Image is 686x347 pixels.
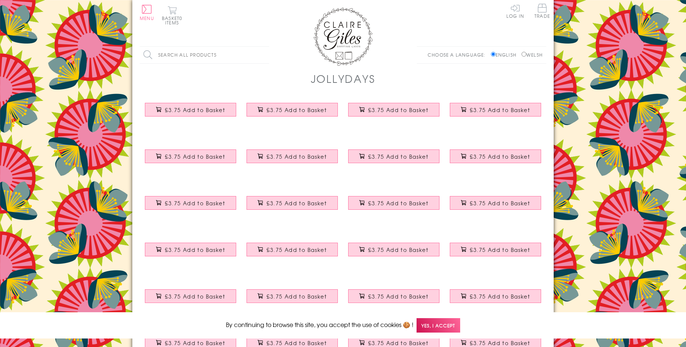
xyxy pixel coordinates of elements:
a: Christmas Card, Pineapple and Pompoms, Embellished with colourful pompoms £3.75 Add to Basket [241,144,343,176]
span: £3.75 Add to Basket [368,106,428,114]
span: £3.75 Add to Basket [165,293,225,300]
a: Christmas Card, Baby Happy 1st Christmas, Embellished with colourful pompoms £3.75 Add to Basket [140,237,241,269]
span: £3.75 Add to Basket [368,339,428,347]
p: Choose a language: [428,51,489,58]
a: Christmas Card, Flamingo, Sister, Embellished with pompoms £3.75 Add to Basket [343,284,445,316]
img: Claire Giles Greetings Cards [313,7,373,66]
span: £3.75 Add to Basket [368,153,428,160]
span: £3.75 Add to Basket [470,153,530,160]
label: English [491,51,520,58]
button: £3.75 Add to Basket [450,103,541,117]
button: £3.75 Add to Basket [348,289,440,303]
span: £3.75 Add to Basket [470,293,530,300]
button: £3.75 Add to Basket [247,289,338,303]
a: Christmas Card, Pile of School Books, Top Teacher, Embellished with pompoms £3.75 Add to Basket [445,237,546,269]
input: Search [262,47,269,63]
span: £3.75 Add to Basket [368,199,428,207]
span: £3.75 Add to Basket [165,153,225,160]
button: £3.75 Add to Basket [450,196,541,210]
a: Christmas Card, Christmas Tree on Car, Embellished with colourful pompoms £3.75 Add to Basket [445,144,546,176]
span: £3.75 Add to Basket [470,106,530,114]
button: £3.75 Add to Basket [450,243,541,256]
button: £3.75 Add to Basket [450,149,541,163]
a: Christmas Card, Ohh Christmas Tree! Embellished with a shiny padded star £3.75 Add to Basket [445,97,546,129]
button: £3.75 Add to Basket [145,103,237,117]
a: Christmas Card, Gingerbread House, Embellished with colourful pompoms £3.75 Add to Basket [343,191,445,222]
span: £3.75 Add to Basket [470,246,530,253]
button: Basket0 items [162,6,182,25]
span: £3.75 Add to Basket [266,199,327,207]
button: £3.75 Add to Basket [145,243,237,256]
span: £3.75 Add to Basket [266,293,327,300]
span: £3.75 Add to Basket [266,246,327,253]
button: £3.75 Add to Basket [145,289,237,303]
a: Christmas Card, Christmas Tree, Noel, Embellished with a shiny padded star £3.75 Add to Basket [241,191,343,222]
button: £3.75 Add to Basket [450,289,541,303]
span: Yes, I accept [417,318,460,333]
a: Christmas Card, Pile of Presents, Brother, Embellished with pompoms £3.75 Add to Basket [445,284,546,316]
button: £3.75 Add to Basket [145,196,237,210]
a: Log In [506,4,524,18]
span: £3.75 Add to Basket [266,153,327,160]
button: £3.75 Add to Basket [348,243,440,256]
span: £3.75 Add to Basket [470,339,530,347]
span: £3.75 Add to Basket [368,246,428,253]
h1: JollyDays [311,71,376,86]
span: £3.75 Add to Basket [470,199,530,207]
button: £3.75 Add to Basket [247,103,338,117]
a: Christmas Card, Dog in the back of a Car, from the Dog, Embellished with pompoms £3.75 Add to Basket [343,237,445,269]
button: £3.75 Add to Basket [247,243,338,256]
a: Christmas Card, Flamingo, Joueux Noel, Embellished with colourful pompoms £3.75 Add to Basket [241,97,343,129]
span: Trade [534,4,550,18]
button: £3.75 Add to Basket [247,149,338,163]
button: £3.75 Add to Basket [145,149,237,163]
a: Christmas Card, Season's Greetings, Embellished with a shiny padded star £3.75 Add to Basket [140,144,241,176]
span: 0 items [165,15,182,26]
span: £3.75 Add to Basket [266,106,327,114]
span: £3.75 Add to Basket [165,246,225,253]
button: £3.75 Add to Basket [348,196,440,210]
a: Trade [534,4,550,20]
button: £3.75 Add to Basket [348,103,440,117]
a: Christmas Card, Christmas Stocking, Joy, Embellished with colourful pompoms £3.75 Add to Basket [445,191,546,222]
a: Christmas Card, Unicorn Sleigh, Lovely Daughter, Embellished with pompoms £3.75 Add to Basket [241,284,343,316]
button: Menu [140,5,154,20]
a: Christmas Card, Presents, From All of Us to All of You, Embellished with pompoms £3.75 Add to Basket [140,284,241,316]
a: Christmas Card, Unicorn Sleigh, Embellished with colourful pompoms £3.75 Add to Basket [343,144,445,176]
input: English [491,52,496,57]
span: £3.75 Add to Basket [165,199,225,207]
a: Christmas Card, Santa on the Bus, Embellished with colourful pompoms £3.75 Add to Basket [140,97,241,129]
span: £3.75 Add to Basket [266,339,327,347]
button: £3.75 Add to Basket [348,149,440,163]
input: Search all products [140,47,269,63]
span: £3.75 Add to Basket [165,106,225,114]
a: Christmas Card, Merry Christmas, Pine Cone, Embellished with colourful pompoms £3.75 Add to Basket [140,191,241,222]
a: Christmas Card, Pile of Presents, Embellished with colourful pompoms £3.75 Add to Basket [343,97,445,129]
span: £3.75 Add to Basket [165,339,225,347]
button: £3.75 Add to Basket [247,196,338,210]
span: Menu [140,15,154,21]
label: Welsh [522,51,543,58]
input: Welsh [522,52,526,57]
span: £3.75 Add to Basket [368,293,428,300]
a: Christmas Card, Ball of Pink String, from the Cat, Embellished with pompoms £3.75 Add to Basket [241,237,343,269]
